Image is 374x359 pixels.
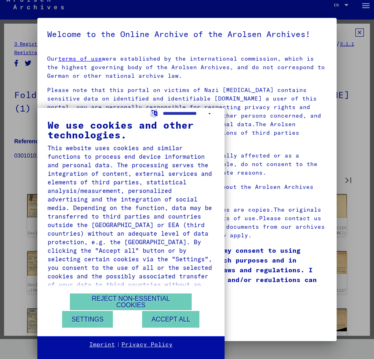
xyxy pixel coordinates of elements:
div: We use cookies and other technologies. [48,120,214,140]
div: This website uses cookies and similar functions to process end device information and personal da... [48,144,214,298]
button: Accept all [142,311,199,328]
a: Imprint [89,341,115,349]
a: Privacy Policy [121,341,173,349]
button: Settings [62,311,113,328]
button: Reject non-essential cookies [70,293,192,310]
